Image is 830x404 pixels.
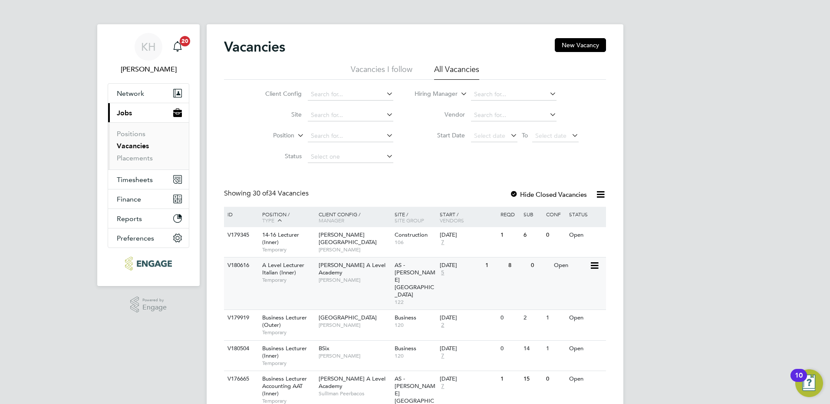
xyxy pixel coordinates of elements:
span: Network [117,89,144,98]
span: 34 Vacancies [253,189,309,198]
span: Site Group [395,217,424,224]
div: 10 [795,375,803,387]
a: Powered byEngage [130,296,167,313]
span: [PERSON_NAME] [319,246,390,253]
span: Business Lecturer (Outer) [262,314,307,329]
span: AS - [PERSON_NAME][GEOGRAPHIC_DATA] [395,261,435,298]
span: Timesheets [117,176,153,184]
div: 0 [498,310,521,326]
a: KH[PERSON_NAME] [108,33,189,75]
span: Finance [117,195,141,203]
div: Open [552,257,590,274]
div: 15 [521,371,544,387]
a: Go to home page [108,257,189,270]
div: [DATE] [440,262,481,269]
div: 1 [498,371,521,387]
span: Jobs [117,109,132,117]
span: [PERSON_NAME] A Level Academy [319,375,385,390]
div: Conf [544,207,567,222]
span: [PERSON_NAME] [319,322,390,329]
div: 1 [544,341,567,357]
div: V176665 [225,371,256,387]
div: Open [567,227,605,243]
span: 7 [440,383,445,390]
button: Finance [108,189,189,209]
label: Site [252,111,302,118]
div: 2 [521,310,544,326]
div: Showing [224,189,310,198]
h2: Vacancies [224,38,285,55]
span: A Level Lecturer Italian (Inner) [262,261,304,276]
span: Type [262,217,274,224]
span: 14-16 Lecturer (Inner) [262,231,299,246]
input: Search for... [471,88,557,101]
div: Position / [256,207,316,228]
span: 2 [440,322,445,329]
span: Temporary [262,277,314,283]
div: V179919 [225,310,256,326]
div: 8 [506,257,529,274]
div: Site / [392,207,438,228]
a: Vacancies [117,142,149,150]
span: Powered by [142,296,167,304]
label: Hiring Manager [408,90,458,98]
span: Temporary [262,246,314,253]
li: All Vacancies [434,64,479,80]
button: Jobs [108,103,189,122]
span: Reports [117,215,142,223]
nav: Main navigation [97,24,200,286]
div: [DATE] [440,314,496,322]
span: Construction [395,231,428,238]
button: Network [108,84,189,103]
a: Positions [117,130,145,138]
span: Business [395,345,416,352]
span: Temporary [262,360,314,367]
input: Search for... [308,109,393,121]
span: To [519,130,530,141]
span: [PERSON_NAME][GEOGRAPHIC_DATA] [319,231,377,246]
input: Select one [308,151,393,163]
div: 6 [521,227,544,243]
span: Vendors [440,217,464,224]
div: 1 [483,257,506,274]
div: 0 [544,227,567,243]
span: 122 [395,299,436,306]
div: V179345 [225,227,256,243]
div: 1 [544,310,567,326]
span: 106 [395,239,436,246]
input: Search for... [308,88,393,101]
input: Search for... [308,130,393,142]
span: KH [141,41,156,52]
span: Preferences [117,234,154,242]
span: Sulliman Peerbacos [319,390,390,397]
div: V180504 [225,341,256,357]
span: Kirsty Hanmore [108,64,189,75]
div: Status [567,207,605,222]
div: [DATE] [440,231,496,239]
span: Business Lecturer (Inner) [262,345,307,359]
div: 0 [544,371,567,387]
div: ID [225,207,256,222]
div: 1 [498,227,521,243]
div: 0 [529,257,551,274]
div: Start / [438,207,498,228]
a: 20 [169,33,186,61]
input: Search for... [471,109,557,121]
button: Reports [108,209,189,228]
span: [PERSON_NAME] A Level Academy [319,261,385,276]
div: Open [567,371,605,387]
div: 14 [521,341,544,357]
span: [GEOGRAPHIC_DATA] [319,314,377,321]
span: Business Lecturer Accounting AAT (Inner) [262,375,307,397]
span: 5 [440,269,445,277]
label: Client Config [252,90,302,98]
span: 20 [180,36,190,46]
span: Manager [319,217,344,224]
label: Vendor [415,111,465,118]
span: 120 [395,352,436,359]
span: 7 [440,239,445,246]
span: Engage [142,304,167,311]
div: Jobs [108,122,189,169]
button: Timesheets [108,170,189,189]
label: Status [252,152,302,160]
